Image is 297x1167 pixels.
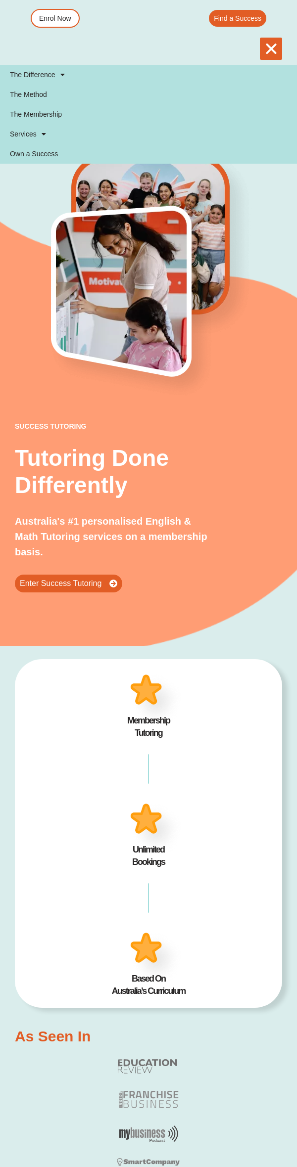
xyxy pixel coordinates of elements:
span: Enrol Now [39,15,71,22]
a: Enrol Now [31,9,80,28]
h2: As Seen In [15,1027,91,1046]
h2: Based On Australia’s Curriculum [25,973,272,997]
div: Menu Toggle [260,38,282,60]
h2: Tutoring Done Differently [15,445,282,499]
a: Find a Success [209,10,266,27]
iframe: Chat Widget [130,1055,297,1167]
span: Find a Success [214,15,261,22]
h2: Membership Tutoring [25,715,272,739]
p: success tutoring [15,423,282,430]
a: Enter Success Tutoring [15,575,122,592]
h2: Unlimited Bookings [25,844,272,868]
p: Australia's #1 personalised English & Math Tutoring services on a membership basis. [15,514,210,560]
span: Enter Success Tutoring [20,580,101,587]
